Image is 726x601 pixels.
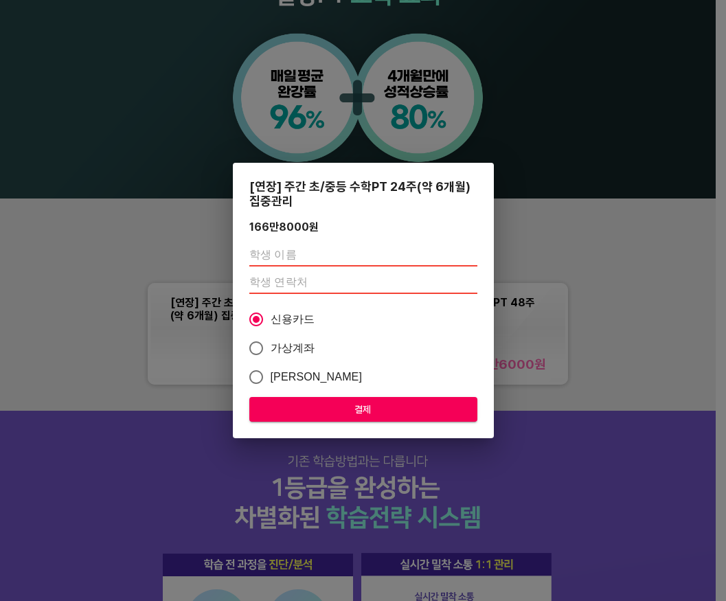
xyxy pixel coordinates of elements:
button: 결제 [249,397,477,422]
span: 결제 [260,401,466,418]
span: [PERSON_NAME] [271,369,363,385]
span: 가상계좌 [271,340,315,356]
span: 신용카드 [271,311,315,328]
input: 학생 연락처 [249,272,477,294]
div: 166만8000 원 [249,220,319,234]
input: 학생 이름 [249,245,477,267]
div: [연장] 주간 초/중등 수학PT 24주(약 6개월) 집중관리 [249,179,477,208]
